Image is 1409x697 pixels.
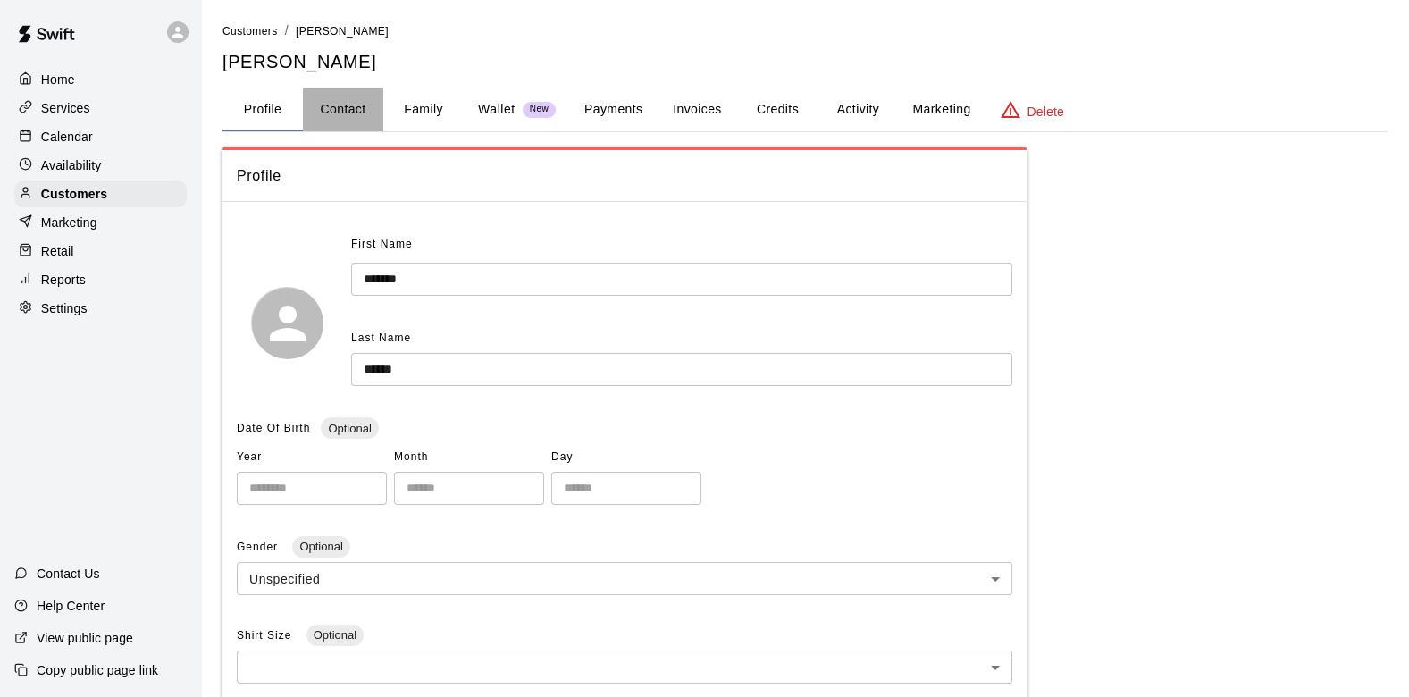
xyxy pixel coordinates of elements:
[237,164,1012,188] span: Profile
[41,271,86,289] p: Reports
[37,661,158,679] p: Copy public page link
[737,88,818,131] button: Credits
[478,100,516,119] p: Wallet
[14,123,187,150] a: Calendar
[41,99,90,117] p: Services
[41,128,93,146] p: Calendar
[285,21,289,40] li: /
[296,25,389,38] span: [PERSON_NAME]
[41,156,102,174] p: Availability
[14,238,187,265] a: Retail
[237,629,296,642] span: Shirt Size
[41,71,75,88] p: Home
[222,50,1388,74] h5: [PERSON_NAME]
[1027,103,1064,121] p: Delete
[351,231,413,259] span: First Name
[14,295,187,322] a: Settings
[222,21,1388,41] nav: breadcrumb
[41,242,74,260] p: Retail
[237,562,1012,595] div: Unspecified
[37,597,105,615] p: Help Center
[657,88,737,131] button: Invoices
[41,214,97,231] p: Marketing
[383,88,464,131] button: Family
[41,299,88,317] p: Settings
[394,443,544,472] span: Month
[14,209,187,236] a: Marketing
[14,152,187,179] a: Availability
[37,629,133,647] p: View public page
[898,88,985,131] button: Marketing
[14,181,187,207] a: Customers
[14,66,187,93] a: Home
[570,88,657,131] button: Payments
[222,88,1388,131] div: basic tabs example
[222,23,278,38] a: Customers
[222,25,278,38] span: Customers
[37,565,100,583] p: Contact Us
[237,443,387,472] span: Year
[237,541,281,553] span: Gender
[14,266,187,293] a: Reports
[351,332,411,344] span: Last Name
[303,88,383,131] button: Contact
[306,628,364,642] span: Optional
[14,95,187,122] a: Services
[292,540,349,553] span: Optional
[523,104,556,115] span: New
[237,422,310,434] span: Date Of Birth
[41,185,107,203] p: Customers
[551,443,701,472] span: Day
[818,88,898,131] button: Activity
[321,422,378,435] span: Optional
[222,88,303,131] button: Profile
